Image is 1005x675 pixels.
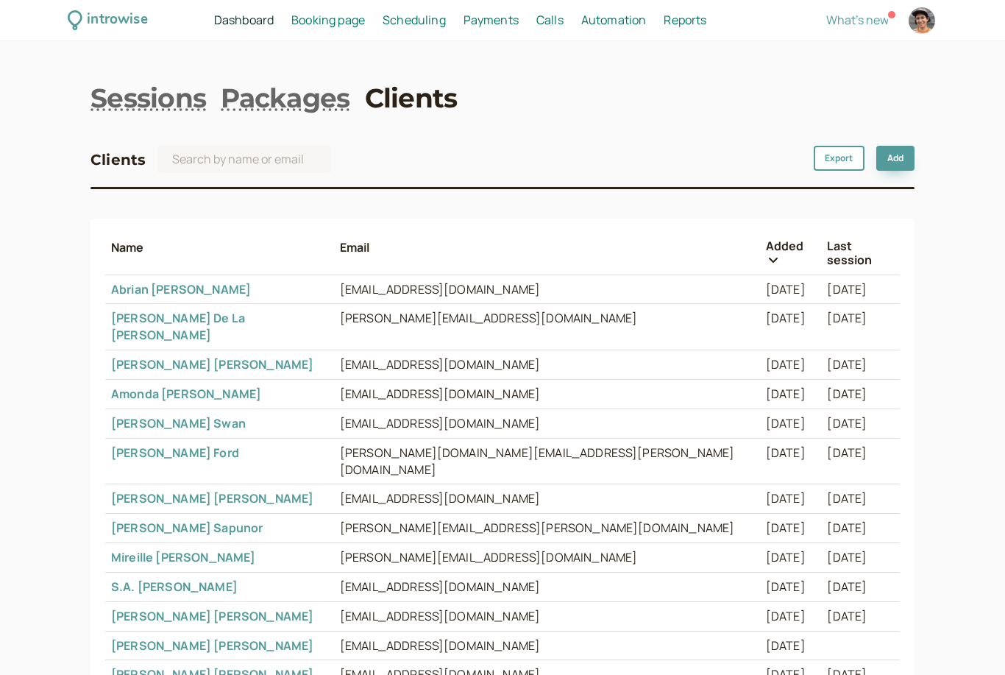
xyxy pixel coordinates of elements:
td: [DATE] [760,304,822,350]
td: [DATE] [760,380,822,409]
td: [DATE] [821,275,900,304]
input: Search by name or email [157,146,331,173]
a: [PERSON_NAME] Sapunor [111,520,263,536]
td: [DATE] [760,484,822,514]
td: [DATE] [821,572,900,601]
td: [EMAIL_ADDRESS][DOMAIN_NAME] [334,631,760,660]
td: [PERSON_NAME][DOMAIN_NAME][EMAIL_ADDRESS][PERSON_NAME][DOMAIN_NAME] [334,438,760,484]
td: [DATE] [760,601,822,631]
a: [PERSON_NAME] Swan [111,415,246,431]
button: Export [814,146,864,171]
span: Calls [536,12,564,28]
td: [DATE] [760,275,822,304]
td: [DATE] [821,484,900,514]
a: [PERSON_NAME] [PERSON_NAME] [111,356,313,372]
span: Booking page [291,12,365,28]
td: [PERSON_NAME][EMAIL_ADDRESS][DOMAIN_NAME] [334,304,760,350]
a: Sessions [90,79,206,116]
td: [DATE] [760,514,822,543]
td: [EMAIL_ADDRESS][DOMAIN_NAME] [334,380,760,409]
td: [PERSON_NAME][EMAIL_ADDRESS][DOMAIN_NAME] [334,543,760,573]
td: [DATE] [821,601,900,631]
td: [EMAIL_ADDRESS][DOMAIN_NAME] [334,601,760,631]
td: [EMAIL_ADDRESS][DOMAIN_NAME] [334,350,760,380]
td: [DATE] [760,438,822,484]
a: [PERSON_NAME] Ford [111,445,239,461]
span: Dashboard [214,12,274,28]
a: Mireille [PERSON_NAME] [111,549,256,565]
td: [DATE] [760,409,822,438]
td: [DATE] [821,438,900,484]
div: introwise [87,9,147,32]
button: Last session [827,239,894,266]
td: [DATE] [821,380,900,409]
a: Add [876,146,915,171]
td: [DATE] [821,304,900,350]
span: Reports [664,12,706,28]
a: Clients [365,79,458,116]
td: [EMAIL_ADDRESS][DOMAIN_NAME] [334,484,760,514]
a: Packages [221,79,349,116]
a: [PERSON_NAME] De La [PERSON_NAME] [111,310,245,343]
a: introwise [68,9,148,32]
td: [DATE] [760,631,822,660]
td: [DATE] [821,543,900,573]
a: Dashboard [214,11,274,30]
span: Scheduling [383,12,446,28]
button: What's new [826,13,889,26]
a: Scheduling [383,11,446,30]
button: Name [111,241,328,254]
button: Email [340,241,754,254]
td: [DATE] [821,409,900,438]
span: Automation [581,12,647,28]
td: [PERSON_NAME][EMAIL_ADDRESS][PERSON_NAME][DOMAIN_NAME] [334,514,760,543]
a: Booking page [291,11,365,30]
a: [PERSON_NAME] [PERSON_NAME] [111,637,313,654]
h3: Clients [90,148,146,172]
td: [DATE] [760,543,822,573]
td: [DATE] [821,350,900,380]
span: Payments [464,12,519,28]
a: Automation [581,11,647,30]
span: What's new [826,12,889,28]
td: [DATE] [821,514,900,543]
a: Amonda [PERSON_NAME] [111,386,261,402]
a: Payments [464,11,519,30]
button: Added [766,239,816,266]
a: Abrian [PERSON_NAME] [111,281,251,297]
a: Calls [536,11,564,30]
td: [EMAIL_ADDRESS][DOMAIN_NAME] [334,275,760,304]
a: Reports [664,11,706,30]
td: [EMAIL_ADDRESS][DOMAIN_NAME] [334,572,760,601]
a: [PERSON_NAME] [PERSON_NAME] [111,608,313,624]
td: [DATE] [760,350,822,380]
td: [EMAIL_ADDRESS][DOMAIN_NAME] [334,409,760,438]
iframe: Chat Widget [931,604,1005,675]
a: S.A. [PERSON_NAME] [111,579,238,595]
a: [PERSON_NAME] [PERSON_NAME] [111,490,313,506]
a: Account [906,5,937,36]
td: [DATE] [760,572,822,601]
